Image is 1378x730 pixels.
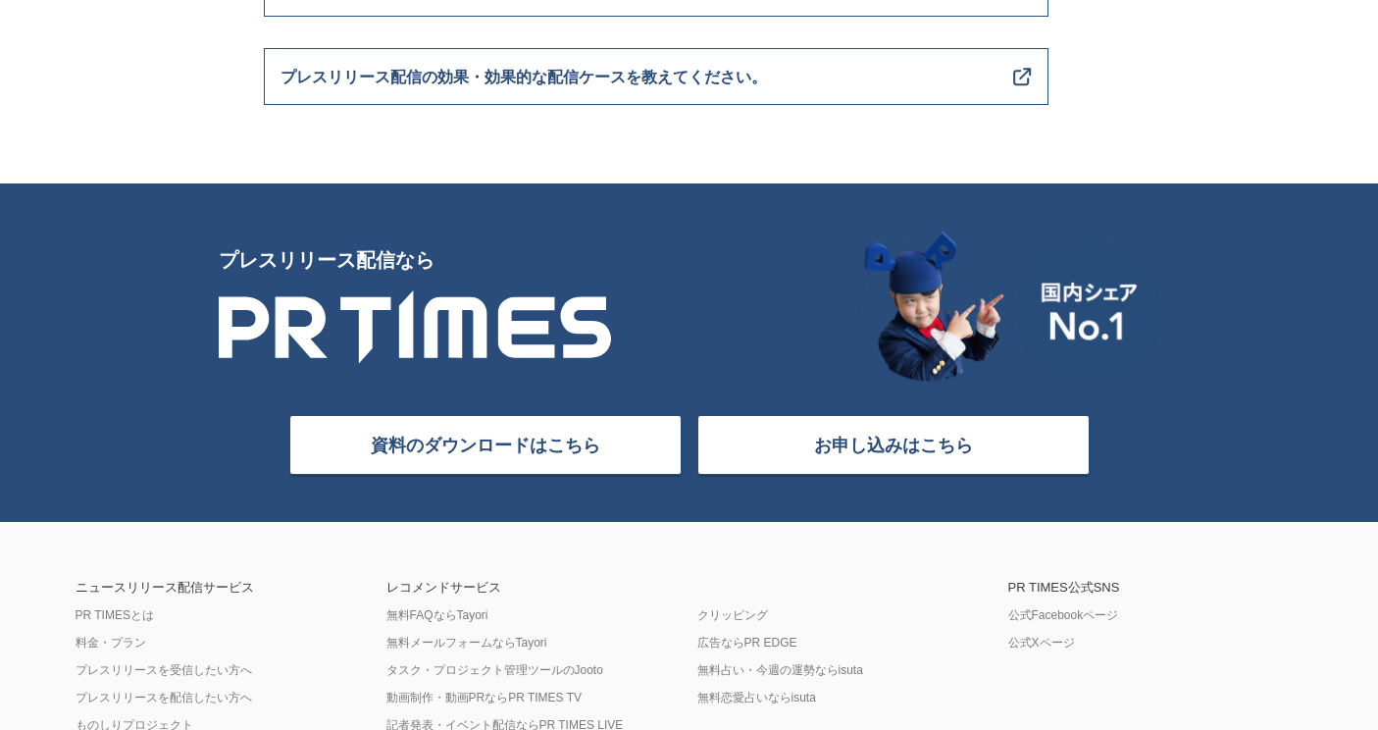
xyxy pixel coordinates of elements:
[697,607,768,623] a: クリッピング
[386,607,488,623] a: 無料FAQならTayori
[386,662,603,678] a: タスク・プロジェクト管理ツールのJooto
[386,581,501,596] div: レコメンドサービス
[219,289,611,364] img: PR TIMES
[76,581,254,596] div: ニュースリリース配信サービス
[1008,635,1075,651] a: 公式Xページ
[76,607,154,623] a: PR TIMESとは
[76,635,146,651] a: 料金・プラン
[289,415,682,475] a: 資料のダウンロードはこちら
[697,690,816,705] a: 無料恋愛占いならisuta
[856,231,1160,384] img: 国内シェア No.1
[386,635,547,651] a: 無料メールフォームならTayori
[697,415,1090,475] a: お申し込みはこちら
[697,635,797,651] a: 広告ならPR EDGE
[1008,581,1120,596] div: PR TIMES公式SNS
[386,690,583,705] a: 動画制作・動画PRならPR TIMES TV
[281,65,767,90] span: プレスリリース配信の効果・効果的な配信ケースを教えてください。
[76,690,252,705] a: プレスリリースを配信したい方へ
[76,662,252,678] a: プレスリリースを受信したい方へ
[697,662,863,678] a: 無料占い・今週の運勢ならisuta
[1008,607,1119,623] a: 公式Facebookページ
[264,48,1048,105] a: プレスリリース配信の効果・効果的な配信ケースを教えてください。
[219,231,611,289] p: プレスリリース配信なら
